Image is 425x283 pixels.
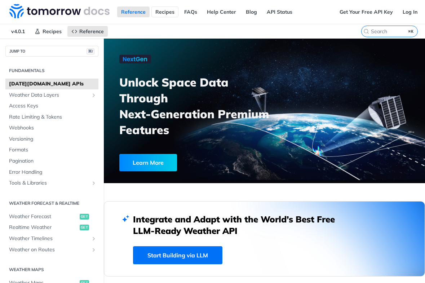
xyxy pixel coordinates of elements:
h2: Weather Maps [5,266,98,273]
a: Weather TimelinesShow subpages for Weather Timelines [5,233,98,244]
a: Rate Limiting & Tokens [5,112,98,123]
span: Rate Limiting & Tokens [9,114,97,121]
img: Tomorrow.io Weather API Docs [9,4,110,18]
a: Blog [242,6,261,17]
span: Recipes [43,28,62,35]
span: ⌘/ [87,48,94,54]
a: Reference [67,26,108,37]
a: Tools & LibrariesShow subpages for Tools & Libraries [5,178,98,189]
span: get [80,225,89,230]
span: Weather Forecast [9,213,78,220]
button: Show subpages for Tools & Libraries [91,180,97,186]
a: Access Keys [5,101,98,111]
button: Show subpages for Weather on Routes [91,247,97,253]
span: Error Handling [9,169,97,176]
a: FAQs [180,6,201,17]
span: Reference [79,28,104,35]
span: Webhooks [9,124,97,132]
img: NextGen [119,55,151,63]
a: Pagination [5,156,98,167]
a: Weather Data LayersShow subpages for Weather Data Layers [5,90,98,101]
button: Show subpages for Weather Timelines [91,236,97,242]
a: Learn More [119,154,242,171]
h2: Fundamentals [5,67,98,74]
span: Weather on Routes [9,246,89,253]
span: Realtime Weather [9,224,78,231]
span: Formats [9,146,97,154]
span: v4.0.1 [7,26,29,37]
a: Formats [5,145,98,155]
a: Versioning [5,134,98,145]
span: Weather Data Layers [9,92,89,99]
div: Learn More [119,154,177,171]
button: Show subpages for Weather Data Layers [91,92,97,98]
button: JUMP TO⌘/ [5,46,98,57]
a: Error Handling [5,167,98,178]
h3: Unlock Space Data Through Next-Generation Premium Features [119,74,272,138]
span: Versioning [9,136,97,143]
span: get [80,214,89,220]
span: Tools & Libraries [9,180,89,187]
a: API Status [263,6,296,17]
a: Weather on RoutesShow subpages for Weather on Routes [5,244,98,255]
span: [DATE][DOMAIN_NAME] APIs [9,80,97,88]
span: Weather Timelines [9,235,89,242]
a: Get Your Free API Key [336,6,397,17]
h2: Integrate and Adapt with the World’s Best Free LLM-Ready Weather API [133,213,346,236]
a: Reference [117,6,150,17]
a: Weather Forecastget [5,211,98,222]
span: Access Keys [9,102,97,110]
a: [DATE][DOMAIN_NAME] APIs [5,79,98,89]
a: Help Center [203,6,240,17]
kbd: ⌘K [407,28,416,35]
a: Realtime Weatherget [5,222,98,233]
a: Webhooks [5,123,98,133]
a: Log In [399,6,421,17]
h2: Weather Forecast & realtime [5,200,98,207]
a: Recipes [151,6,178,17]
svg: Search [363,28,369,34]
span: Pagination [9,158,97,165]
a: Recipes [31,26,66,37]
a: Start Building via LLM [133,246,222,264]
